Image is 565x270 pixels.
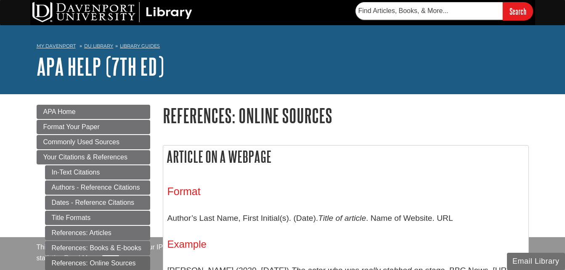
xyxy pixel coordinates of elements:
input: Search [503,2,533,20]
nav: breadcrumb [37,40,529,54]
a: References: Articles [45,226,150,240]
span: Your Citations & References [43,154,127,161]
a: Format Your Paper [37,120,150,134]
h3: Format [167,185,524,198]
a: In-Text Citations [45,165,150,180]
h4: Example [167,239,524,250]
input: Find Articles, Books, & More... [355,2,503,20]
a: Authors - Reference Citations [45,180,150,195]
a: Commonly Used Sources [37,135,150,149]
button: Email Library [507,253,565,270]
a: Your Citations & References [37,150,150,164]
a: APA Home [37,105,150,119]
span: Commonly Used Sources [43,138,119,146]
a: Dates - Reference Citations [45,196,150,210]
i: Title of article [318,214,366,222]
h1: References: Online Sources [163,105,529,126]
span: Format Your Paper [43,123,100,130]
p: Author’s Last Name, First Initial(s). (Date). . Name of Website. URL [167,206,524,230]
a: APA Help (7th Ed) [37,53,164,79]
a: References: Books & E-books [45,241,150,255]
form: Searches DU Library's articles, books, and more [355,2,533,20]
a: My Davenport [37,42,76,50]
span: APA Home [43,108,76,115]
h2: Article on a Webpage [163,146,528,168]
a: Library Guides [120,43,160,49]
a: DU Library [84,43,113,49]
img: DU Library [32,2,192,22]
a: Title Formats [45,211,150,225]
